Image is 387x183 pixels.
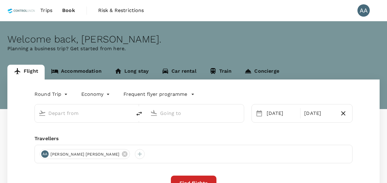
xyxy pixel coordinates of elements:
[34,135,353,142] div: Travellers
[62,7,75,14] span: Book
[264,107,299,120] div: [DATE]
[357,4,370,17] div: AA
[302,107,337,120] div: [DATE]
[108,65,155,79] a: Long stay
[7,45,380,52] p: Planning a business trip? Get started from here.
[45,65,108,79] a: Accommodation
[40,149,130,159] div: AA[PERSON_NAME] [PERSON_NAME]
[132,106,147,121] button: delete
[98,7,144,14] span: Risk & Restrictions
[123,91,187,98] p: Frequent flyer programme
[47,151,123,157] span: [PERSON_NAME] [PERSON_NAME]
[160,108,231,118] input: Going to
[81,89,111,99] div: Economy
[7,4,35,17] img: Control Union Malaysia Sdn. Bhd.
[127,112,129,114] button: Open
[7,65,45,79] a: Flight
[40,7,52,14] span: Trips
[41,150,49,158] div: AA
[240,112,241,114] button: Open
[34,89,69,99] div: Round Trip
[7,34,380,45] div: Welcome back , [PERSON_NAME] .
[203,65,238,79] a: Train
[155,65,203,79] a: Car rental
[123,91,195,98] button: Frequent flyer programme
[238,65,285,79] a: Concierge
[48,108,119,118] input: Depart from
